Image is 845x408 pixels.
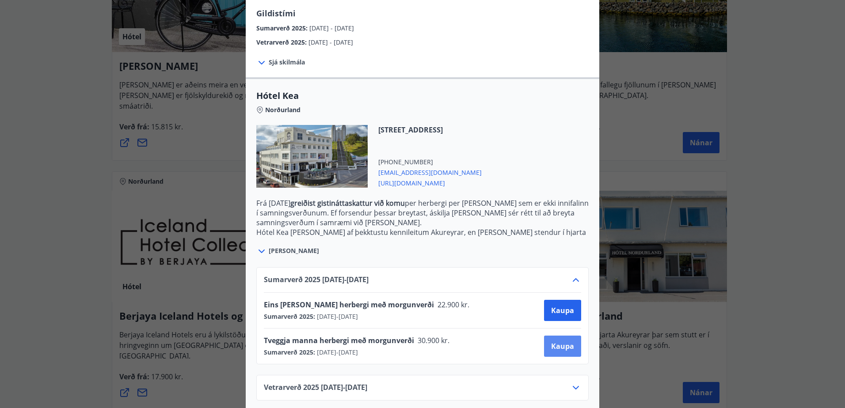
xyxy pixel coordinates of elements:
[269,246,319,255] span: [PERSON_NAME]
[290,198,405,208] strong: greiðist gistináttaskattur við komu
[256,90,589,102] span: Hótel Kea
[256,38,308,46] span: Vetrarverð 2025 :
[378,158,482,166] span: [PHONE_NUMBER]
[378,177,482,188] span: [URL][DOMAIN_NAME]
[378,166,482,177] span: [EMAIL_ADDRESS][DOMAIN_NAME]
[378,125,482,135] span: [STREET_ADDRESS]
[309,24,354,32] span: [DATE] - [DATE]
[256,24,309,32] span: Sumarverð 2025 :
[256,8,296,19] span: Gildistími
[269,58,305,67] span: Sjá skilmála
[308,38,353,46] span: [DATE] - [DATE]
[265,106,301,114] span: Norðurland
[256,227,589,266] p: Hótel Kea [PERSON_NAME] af þekktustu kennileitum Akureyrar, en [PERSON_NAME] stendur í hjarta mið...
[256,198,589,227] p: Frá [DATE] per herbergi per [PERSON_NAME] sem er ekki innifalinn í samningsverðunum. Ef forsendur...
